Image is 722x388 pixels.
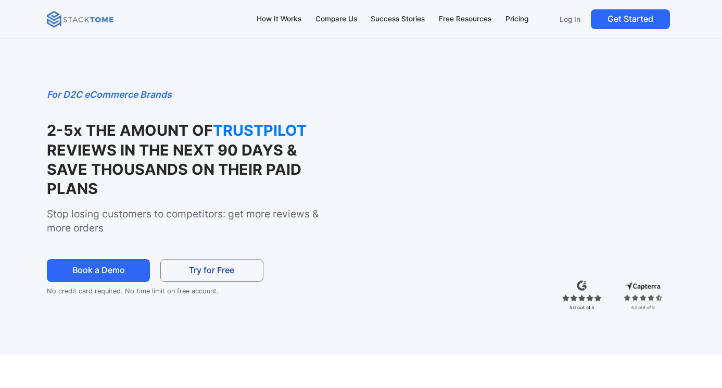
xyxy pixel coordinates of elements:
[371,14,425,25] div: Success Stories
[47,121,213,139] strong: 2-5x THE AMOUNT OF
[343,87,675,275] iframe: StackTome- product_demo 07.24 - 1.3x speed (1080p)
[47,207,320,235] p: Stop losing customers to competitors: get more reviews & more orders
[315,14,357,25] div: Compare Us
[500,8,533,30] a: Pricing
[251,8,306,30] a: How It Works
[47,141,301,198] strong: REVIEWS IN THE NEXT 90 DAYS & SAVE THOUSANDS ON THEIR PAID PLANS
[439,14,491,25] div: Free Resources
[560,15,580,24] p: Log In
[160,259,263,282] a: Try for Free
[257,14,301,25] div: How It Works
[434,8,497,30] a: Free Resources
[310,8,362,30] a: Compare Us
[47,285,275,298] p: No credit card required. No time limit on free account.
[505,14,528,25] div: Pricing
[591,9,670,29] a: Get Started
[47,89,172,100] em: For D2C eCommerce Brands
[554,9,586,29] a: Log In
[213,121,317,140] strong: TRUSTPILOT
[47,259,150,282] a: Book a Demo
[366,8,430,30] a: Success Stories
